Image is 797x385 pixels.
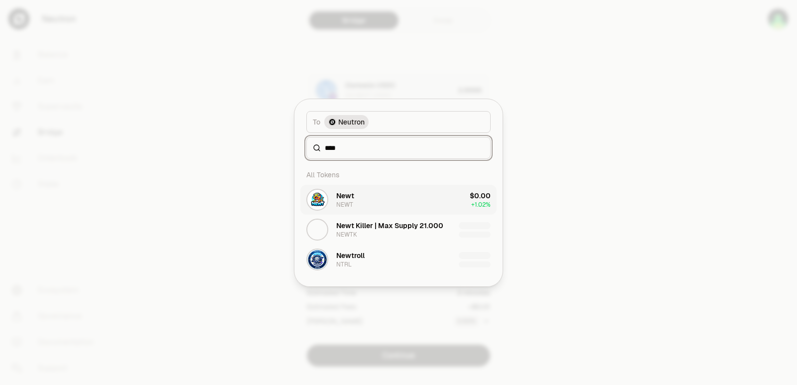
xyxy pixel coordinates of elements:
[300,215,497,245] button: NEWTK LogoNewt Killer | Max Supply 21.000NEWTK
[336,231,357,239] div: NEWTK
[313,117,320,127] span: To
[336,251,365,260] div: Newtroll
[336,191,354,201] div: Newt
[336,201,353,209] div: NEWT
[306,111,491,133] button: ToNeutron LogoNeutron
[338,117,365,127] span: Neutron
[300,185,497,215] button: NEWT LogoNewtNEWT$0.00+1.02%
[471,201,491,209] span: + 1.02%
[300,245,497,274] button: NTRL LogoNewtrollNTRL
[328,118,336,126] img: Neutron Logo
[300,165,497,185] div: All Tokens
[336,221,443,231] div: Newt Killer | Max Supply 21.000
[336,260,352,268] div: NTRL
[307,190,327,210] img: NEWT Logo
[307,250,327,269] img: NTRL Logo
[470,191,491,201] div: $0.00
